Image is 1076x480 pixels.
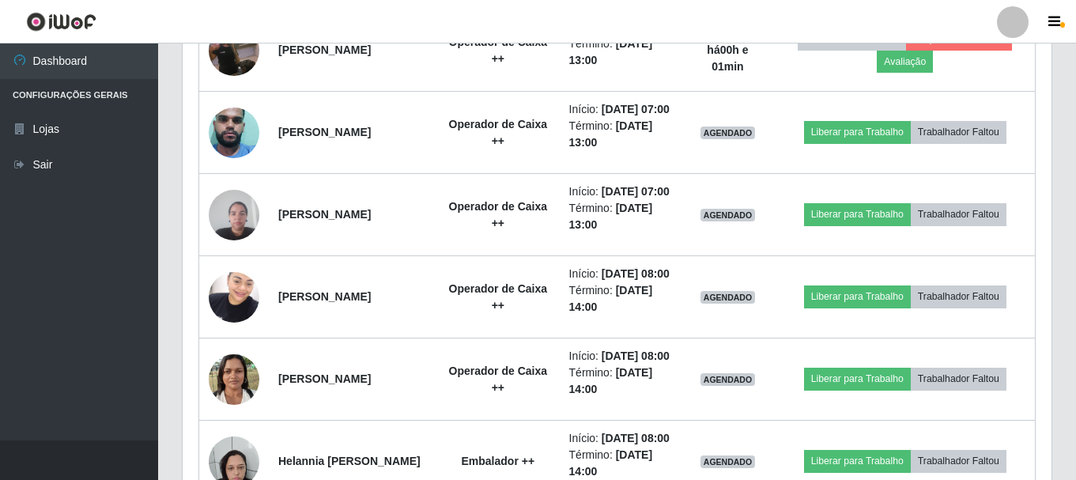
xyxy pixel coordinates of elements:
img: 1720809249319.jpeg [209,346,259,413]
button: Liberar para Trabalho [804,450,911,472]
time: [DATE] 08:00 [602,432,670,444]
time: [DATE] 07:00 [602,103,670,115]
strong: [PERSON_NAME] [278,290,371,303]
span: AGENDADO [700,209,756,221]
time: [DATE] 08:00 [602,350,670,362]
img: CoreUI Logo [26,12,96,32]
span: AGENDADO [700,291,756,304]
strong: [PERSON_NAME] [278,126,371,138]
li: Início: [569,101,671,118]
li: Término: [569,282,671,316]
li: Término: [569,447,671,480]
strong: Operador de Caixa ++ [449,200,548,229]
li: Início: [569,183,671,200]
strong: [PERSON_NAME] [278,372,371,385]
img: 1652038178579.jpeg [209,263,259,331]
li: Término: [569,200,671,233]
strong: [PERSON_NAME] [278,208,371,221]
strong: Operador de Caixa ++ [449,365,548,394]
strong: Operador de Caixa ++ [449,282,548,312]
strong: Operador de Caixa ++ [449,118,548,147]
li: Início: [569,266,671,282]
strong: [PERSON_NAME] [278,43,371,56]
button: Trabalhador Faltou [911,121,1006,143]
button: Liberar para Trabalho [804,203,911,225]
img: 1715094876765.jpeg [209,88,259,178]
img: 1725070298663.jpeg [209,6,259,96]
button: Trabalhador Faltou [911,285,1006,308]
span: AGENDADO [700,373,756,386]
li: Término: [569,118,671,151]
button: Trabalhador Faltou [911,203,1006,225]
span: AGENDADO [700,127,756,139]
button: Trabalhador Faltou [911,368,1006,390]
span: AGENDADO [700,455,756,468]
button: Liberar para Trabalho [804,285,911,308]
time: [DATE] 08:00 [602,267,670,280]
button: Liberar para Trabalho [804,121,911,143]
strong: Helannia [PERSON_NAME] [278,455,421,467]
li: Término: [569,365,671,398]
button: Trabalhador Faltou [911,450,1006,472]
li: Início: [569,430,671,447]
strong: Operador de Caixa ++ [449,36,548,65]
button: Avaliação [877,51,933,73]
strong: Embalador ++ [462,455,535,467]
button: Liberar para Trabalho [804,368,911,390]
li: Término: [569,36,671,69]
strong: há 00 h e 01 min [707,43,748,73]
li: Início: [569,348,671,365]
time: [DATE] 07:00 [602,185,670,198]
img: 1731148670684.jpeg [209,181,259,248]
